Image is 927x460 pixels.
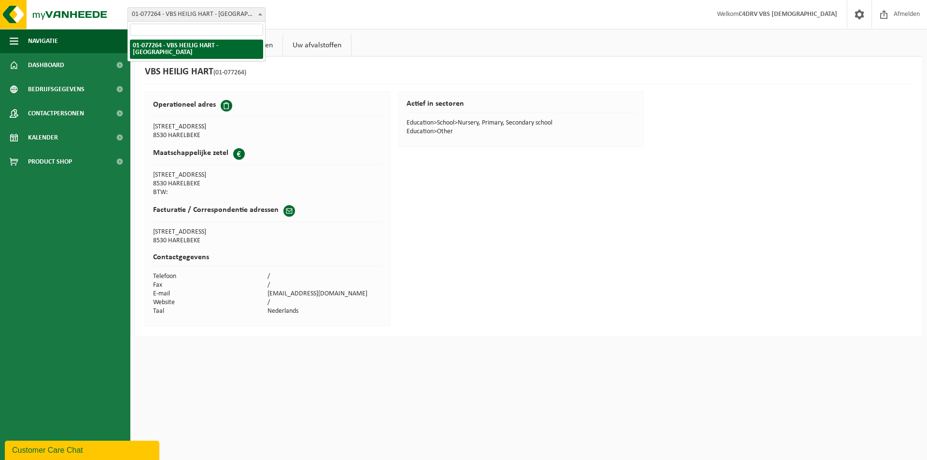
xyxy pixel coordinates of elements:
[283,34,351,56] a: Uw afvalstoffen
[130,40,263,59] li: 01-077264 - VBS HEILIG HART - [GEOGRAPHIC_DATA]
[153,180,268,188] td: 8530 HARELBEKE
[145,66,246,79] h1: VBS HEILIG HART
[153,298,268,307] td: Website
[5,439,161,460] iframe: chat widget
[127,7,266,22] span: 01-077264 - VBS HEILIG HART - HARELBEKE
[153,272,268,281] td: Telefoon
[153,123,268,131] td: [STREET_ADDRESS]
[28,101,84,125] span: Contactpersonen
[407,119,636,127] td: Education>School>Nursery, Primary, Secondary school
[407,100,636,113] h2: Actief in sectoren
[128,8,265,21] span: 01-077264 - VBS HEILIG HART - HARELBEKE
[28,150,72,174] span: Product Shop
[153,148,228,158] h2: Maatschappelijke zetel
[28,29,58,53] span: Navigatie
[407,127,636,136] td: Education>Other
[739,11,837,18] strong: C4DRV VBS [DEMOGRAPHIC_DATA]
[267,290,382,298] td: [EMAIL_ADDRESS][DOMAIN_NAME]
[153,188,268,197] td: BTW:
[267,272,382,281] td: /
[153,171,268,180] td: [STREET_ADDRESS]
[153,131,268,140] td: 8530 HARELBEKE
[153,100,216,110] h2: Operationeel adres
[153,290,268,298] td: E-mail
[267,298,382,307] td: /
[28,77,84,101] span: Bedrijfsgegevens
[153,281,268,290] td: Fax
[153,237,382,245] td: 8530 HARELBEKE
[153,253,382,266] h2: Contactgegevens
[213,69,246,76] span: (01-077264)
[267,281,382,290] td: /
[28,125,58,150] span: Kalender
[153,205,279,215] h2: Facturatie / Correspondentie adressen
[267,307,382,316] td: Nederlands
[153,307,268,316] td: Taal
[153,228,382,237] td: [STREET_ADDRESS]
[28,53,64,77] span: Dashboard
